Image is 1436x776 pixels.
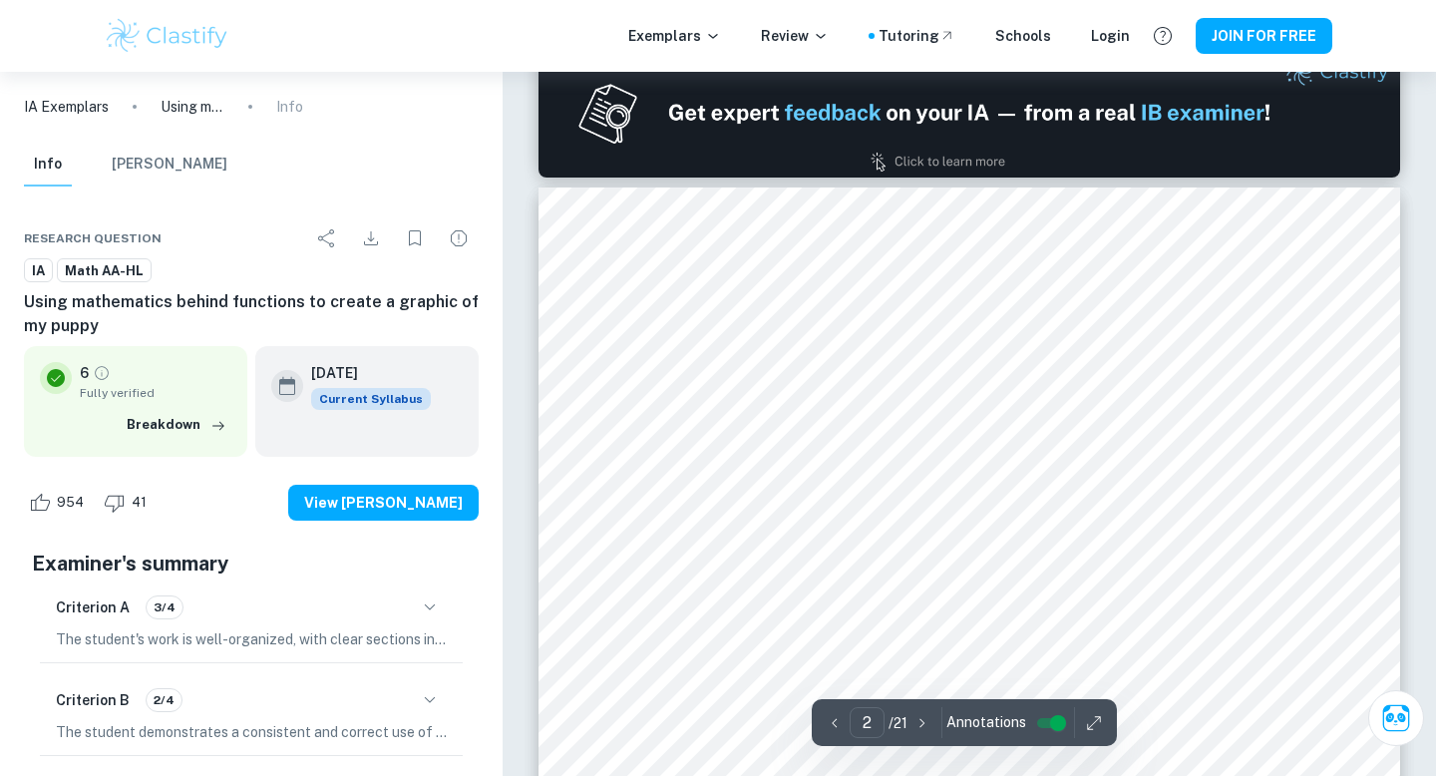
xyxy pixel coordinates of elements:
[24,143,72,187] button: Info
[311,388,431,410] div: This exemplar is based on the current syllabus. Feel free to refer to it for inspiration/ideas wh...
[946,712,1026,733] span: Annotations
[56,721,447,743] p: The student demonstrates a consistent and correct use of mathematical notation, symbols, and term...
[24,487,95,519] div: Like
[32,549,471,579] h5: Examiner's summary
[1368,690,1424,746] button: Ask Clai
[25,261,52,281] span: IA
[995,25,1051,47] a: Schools
[879,25,955,47] a: Tutoring
[104,16,230,56] img: Clastify logo
[395,218,435,258] div: Bookmark
[24,290,479,338] h6: Using mathematics behind functions to create a graphic of my puppy
[288,485,479,521] button: View [PERSON_NAME]
[46,493,95,513] span: 954
[311,362,415,384] h6: [DATE]
[24,229,162,247] span: Research question
[276,96,303,118] p: Info
[628,25,721,47] p: Exemplars
[351,218,391,258] div: Download
[889,712,907,734] p: / 21
[56,596,130,618] h6: Criterion A
[761,25,829,47] p: Review
[147,691,181,709] span: 2/4
[311,388,431,410] span: Current Syllabus
[24,258,53,283] a: IA
[57,258,152,283] a: Math AA-HL
[538,48,1400,178] img: Ad
[1146,19,1180,53] button: Help and Feedback
[93,364,111,382] a: Grade fully verified
[121,493,158,513] span: 41
[56,689,130,711] h6: Criterion B
[1196,18,1332,54] button: JOIN FOR FREE
[122,410,231,440] button: Breakdown
[99,487,158,519] div: Dislike
[161,96,224,118] p: Using mathematics behind functions to create a graphic of my puppy
[58,261,151,281] span: Math AA-HL
[307,218,347,258] div: Share
[147,598,182,616] span: 3/4
[56,628,447,650] p: The student's work is well-organized, with clear sections including introduction, body, and concl...
[24,96,109,118] a: IA Exemplars
[80,384,231,402] span: Fully verified
[1091,25,1130,47] a: Login
[80,362,89,384] p: 6
[439,218,479,258] div: Report issue
[112,143,227,187] button: [PERSON_NAME]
